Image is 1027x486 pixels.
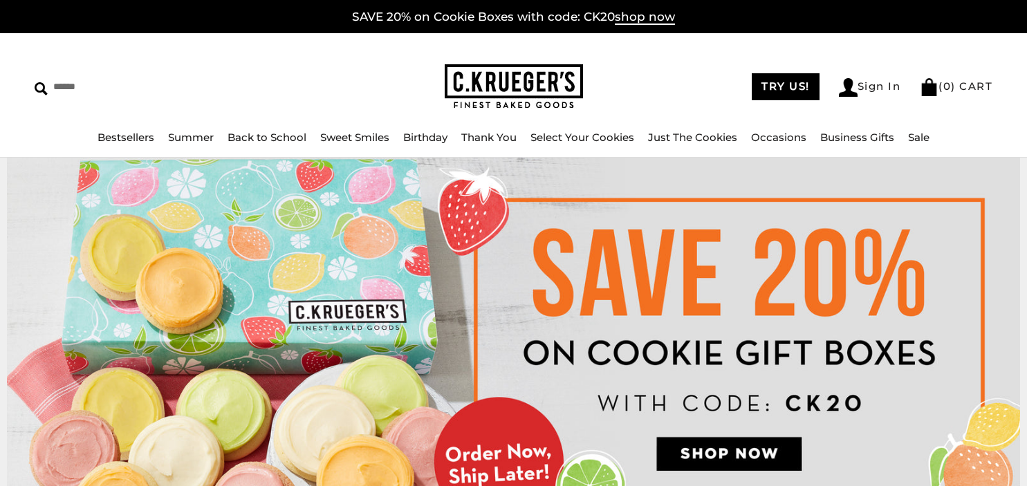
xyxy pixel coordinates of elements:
img: C.KRUEGER'S [445,64,583,109]
a: Bestsellers [98,131,154,144]
img: Search [35,82,48,95]
a: Select Your Cookies [530,131,634,144]
a: Back to School [228,131,306,144]
img: Account [839,78,858,97]
span: shop now [615,10,675,25]
input: Search [35,76,261,97]
a: Summer [168,131,214,144]
a: Just The Cookies [648,131,737,144]
a: Sweet Smiles [320,131,389,144]
a: Sign In [839,78,901,97]
a: Occasions [751,131,806,144]
a: SAVE 20% on Cookie Boxes with code: CK20shop now [352,10,675,25]
a: Thank You [461,131,517,144]
a: Business Gifts [820,131,894,144]
span: 0 [943,80,952,93]
img: Bag [920,78,938,96]
a: Birthday [403,131,447,144]
a: TRY US! [752,73,820,100]
a: Sale [908,131,929,144]
a: (0) CART [920,80,992,93]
